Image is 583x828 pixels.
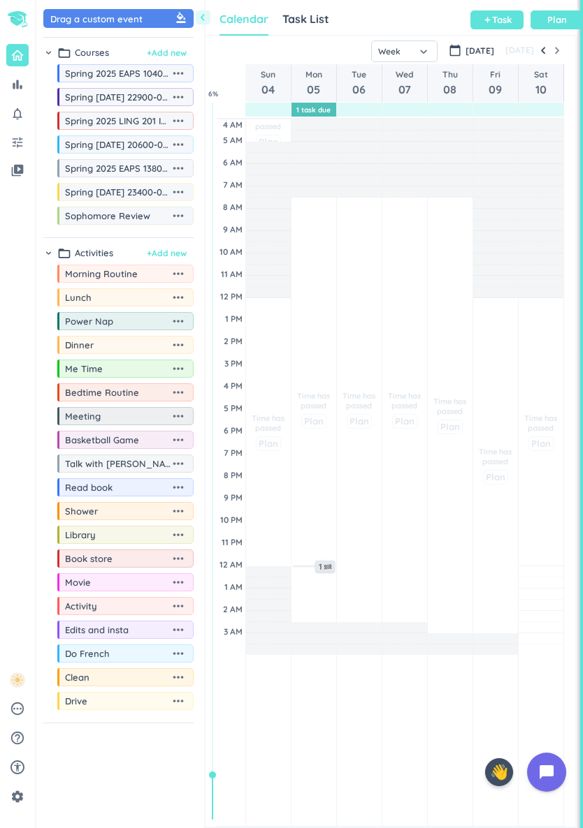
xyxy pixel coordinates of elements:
[534,81,548,98] span: 10
[65,186,171,198] span: Spring [DATE] 23400-001 LEC
[392,414,417,429] button: Plan
[534,68,548,81] span: Sat
[256,436,281,451] button: Plan
[304,417,324,426] span: Plan
[10,77,24,91] i: bar_chart
[65,624,171,635] span: Edits and insta
[171,361,186,376] i: more_horiz
[220,604,245,614] div: 2 AM
[171,266,186,281] i: more_horiz
[221,425,245,436] div: 6 PM
[171,184,186,200] i: more_horiz
[50,12,190,25] div: Drag a custom event
[350,417,369,426] span: Plan
[196,10,210,24] i: chevron_left
[261,68,275,81] span: Sun
[10,107,24,121] i: notifications_none
[171,137,186,152] i: more_horiz
[221,448,245,458] div: 7 PM
[171,66,186,81] i: more_horiz
[147,247,187,260] span: + Add new
[536,43,550,57] button: Previous Week
[147,247,187,260] button: +Add new
[261,81,275,98] span: 04
[171,337,186,353] i: more_horiz
[75,46,109,60] span: Courses
[65,458,171,469] span: Talk with [PERSON_NAME]
[220,179,245,190] div: 7 AM
[522,413,560,433] span: Time has passed
[303,67,325,99] a: Go to May 5, 2025
[65,363,171,374] span: Me Time
[393,67,417,99] a: Go to May 7, 2025
[296,105,331,115] span: 1 Task Due
[171,575,186,590] i: more_horiz
[222,313,245,324] div: 1 PM
[442,81,458,98] span: 08
[395,417,415,426] span: Plan
[65,268,171,279] span: Morning Routine
[6,73,29,96] a: bar_chart
[217,291,245,302] div: 12 PM
[319,563,334,571] span: 1
[171,408,186,424] i: more_horiz
[65,387,171,398] span: Bedtime Routine
[65,115,171,126] span: Spring 2025 LING 201 Intro to Ling - Merge
[219,537,245,547] div: 11 PM
[528,436,554,451] button: Plan
[171,89,186,105] i: more_horiz
[65,482,171,493] span: Read book
[442,68,458,81] span: Thu
[449,44,461,57] i: calendar_today
[171,290,186,305] i: more_horiz
[171,113,186,128] i: more_horiz
[483,15,492,24] i: add
[489,81,502,98] span: 09
[305,68,322,81] span: Mon
[171,646,186,661] i: more_horiz
[396,68,414,81] span: Wed
[324,563,332,571] span: 🏁, checkered_flag
[295,391,332,411] span: Time has passed
[171,670,186,685] i: more_horiz
[489,68,502,81] span: Fri
[431,397,468,416] span: Time has passed
[250,413,287,433] span: Time has passed
[221,403,245,413] div: 5 PM
[259,138,278,147] span: Plan
[208,89,233,99] span: 6 %
[65,139,171,150] span: Spring [DATE] 20600-004 SD
[75,246,113,260] span: Activities
[171,622,186,637] i: more_horiz
[492,15,512,24] span: Task
[490,761,508,783] span: 👋
[43,47,54,58] i: chevron_right
[221,626,245,637] div: 3 AM
[65,339,171,350] span: Dinner
[349,67,369,99] a: Go to May 6, 2025
[147,47,187,59] span: + Add new
[547,15,567,24] span: Plan
[65,577,171,588] span: Movie
[486,67,505,99] a: Go to May 9, 2025
[466,45,494,57] span: [DATE]
[221,380,245,391] div: 4 PM
[65,648,171,659] span: Do French
[396,81,414,98] span: 07
[171,313,186,329] i: more_horiz
[217,559,245,570] div: 12 AM
[483,470,508,485] button: Plan
[65,163,171,174] span: Spring 2025 EAPS 13800-001 LEC
[65,316,171,327] span: Power Nap
[217,246,245,257] div: 10 AM
[171,161,186,176] i: more_horiz
[65,695,171,707] span: Drive
[222,582,245,592] div: 1 AM
[347,414,372,429] button: Plan
[352,68,366,81] span: Tue
[256,135,281,149] button: Plan
[65,292,171,303] span: Lunch
[171,480,186,495] i: more_horiz
[171,456,186,471] i: more_horiz
[305,81,322,98] span: 05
